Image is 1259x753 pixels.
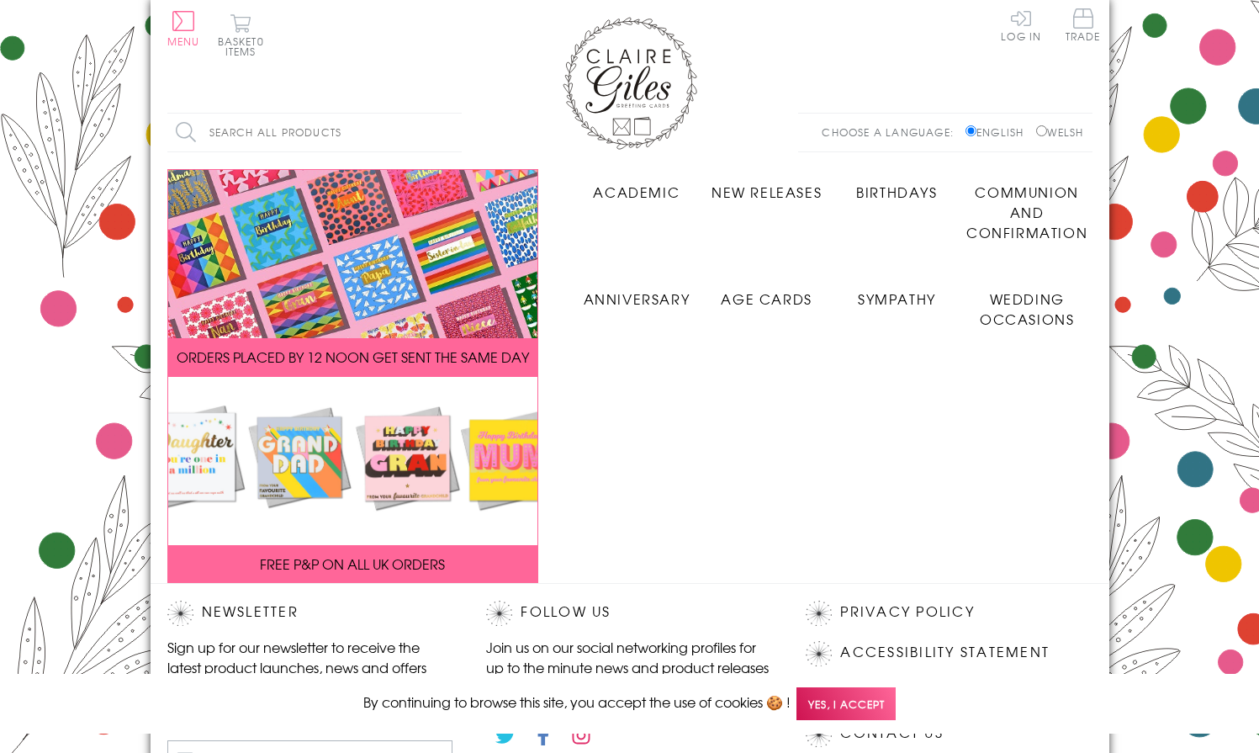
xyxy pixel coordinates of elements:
[965,125,976,136] input: English
[701,169,832,202] a: New Releases
[711,182,822,202] span: New Releases
[832,276,962,309] a: Sympathy
[980,289,1074,329] span: Wedding Occasions
[177,347,529,367] span: ORDERS PLACED BY 12 NOON GET SENT THE SAME DAY
[721,289,812,309] span: Age Cards
[593,182,680,202] span: Academic
[584,289,690,309] span: Anniversary
[962,276,1092,329] a: Wedding Occasions
[225,34,264,59] span: 0 items
[260,554,445,574] span: FREE P&P ON ALL UK ORDERS
[167,34,200,49] span: Menu
[1036,125,1047,136] input: Welsh
[965,125,1032,140] label: English
[167,11,200,46] button: Menu
[858,289,936,309] span: Sympathy
[796,687,896,720] span: Yes, I accept
[167,114,462,151] input: Search all products
[445,114,462,151] input: Search
[966,182,1087,242] span: Communion and Confirmation
[962,169,1092,242] a: Communion and Confirmation
[486,637,772,697] p: Join us on our social networking profiles for up to the minute news and product releases the mome...
[1066,8,1101,41] span: Trade
[572,169,702,202] a: Academic
[563,17,697,150] img: Claire Giles Greetings Cards
[1001,8,1041,41] a: Log In
[486,601,772,626] h2: Follow Us
[832,169,962,202] a: Birthdays
[822,125,962,140] p: Choose a language:
[1036,125,1084,140] label: Welsh
[701,276,832,309] a: Age Cards
[572,276,702,309] a: Anniversary
[167,601,453,626] h2: Newsletter
[167,637,453,697] p: Sign up for our newsletter to receive the latest product launches, news and offers directly to yo...
[840,641,1050,664] a: Accessibility Statement
[840,601,974,623] a: Privacy Policy
[840,722,943,745] a: Contact Us
[1066,8,1101,45] a: Trade
[856,182,937,202] span: Birthdays
[218,13,264,56] button: Basket0 items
